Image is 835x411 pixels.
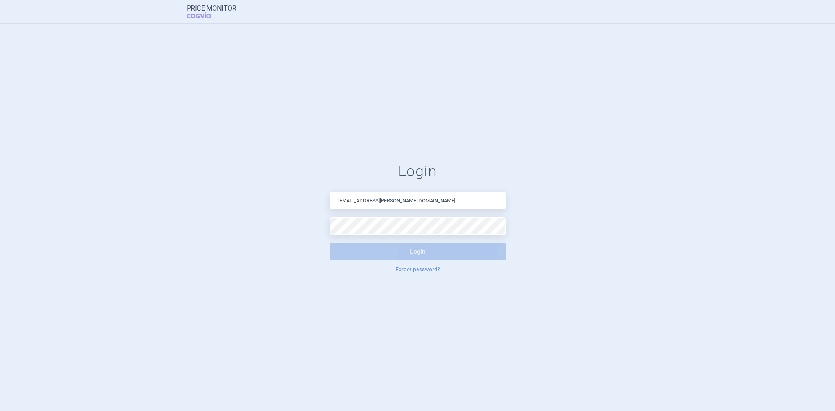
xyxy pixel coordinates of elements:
a: Price MonitorCOGVIO [187,4,236,19]
a: Forgot password? [395,267,440,272]
span: COGVIO [187,12,222,18]
button: Login [330,243,506,260]
strong: Price Monitor [187,4,236,12]
h1: Login [330,162,506,180]
input: Email [330,192,506,209]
